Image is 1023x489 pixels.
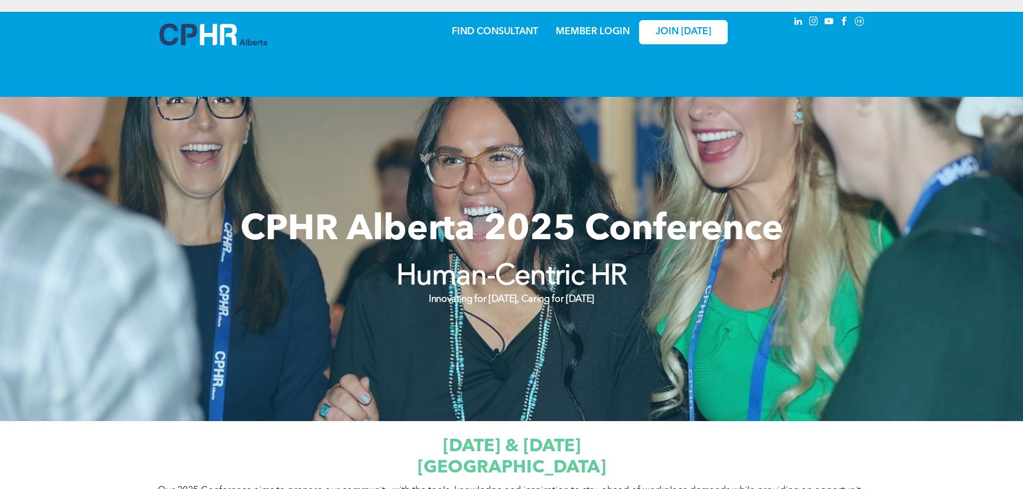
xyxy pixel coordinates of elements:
a: linkedin [791,15,804,31]
a: facebook [838,15,851,31]
a: FIND CONSULTANT [452,27,538,37]
span: JOIN [DATE] [656,27,711,38]
a: JOIN [DATE] [639,20,728,44]
span: CPHR Alberta 2025 Conference [240,213,783,248]
a: MEMBER LOGIN [556,27,630,37]
a: youtube [822,15,835,31]
strong: Innovating for [DATE], Caring for [DATE] [429,295,594,304]
span: [GEOGRAPHIC_DATA] [418,459,606,477]
a: Social network [853,15,866,31]
a: instagram [807,15,820,31]
img: A blue and white logo for cp alberta [159,24,267,45]
span: [DATE] & [DATE] [443,438,581,455]
strong: Human-Centric HR [396,263,627,291]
